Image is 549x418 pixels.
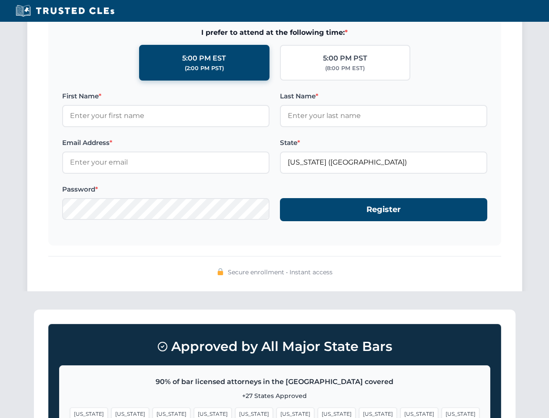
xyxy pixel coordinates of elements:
[325,64,365,73] div: (8:00 PM EST)
[228,267,333,277] span: Secure enrollment • Instant access
[62,184,270,195] label: Password
[182,53,226,64] div: 5:00 PM EST
[62,138,270,148] label: Email Address
[62,91,270,101] label: First Name
[62,27,487,38] span: I prefer to attend at the following time:
[280,105,487,127] input: Enter your last name
[280,198,487,221] button: Register
[70,376,479,388] p: 90% of bar licensed attorneys in the [GEOGRAPHIC_DATA] covered
[280,91,487,101] label: Last Name
[59,335,490,358] h3: Approved by All Major State Bars
[280,138,487,148] label: State
[62,105,270,127] input: Enter your first name
[217,268,224,275] img: 🔒
[280,152,487,173] input: Florida (FL)
[13,4,117,17] img: Trusted CLEs
[323,53,367,64] div: 5:00 PM PST
[70,391,479,401] p: +27 States Approved
[62,152,270,173] input: Enter your email
[185,64,224,73] div: (2:00 PM PST)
